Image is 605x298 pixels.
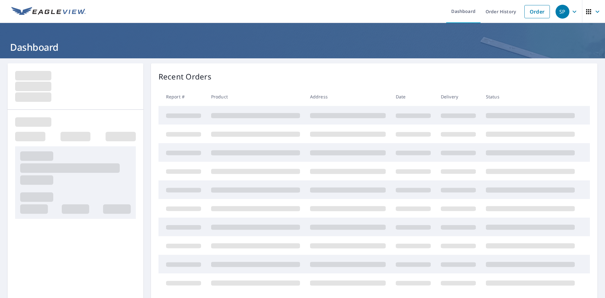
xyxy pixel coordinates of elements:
th: Date [391,87,436,106]
a: Order [524,5,550,18]
p: Recent Orders [158,71,211,82]
th: Product [206,87,305,106]
img: EV Logo [11,7,86,16]
th: Report # [158,87,206,106]
div: SP [556,5,569,19]
th: Address [305,87,391,106]
th: Delivery [436,87,481,106]
h1: Dashboard [8,41,597,54]
th: Status [481,87,580,106]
